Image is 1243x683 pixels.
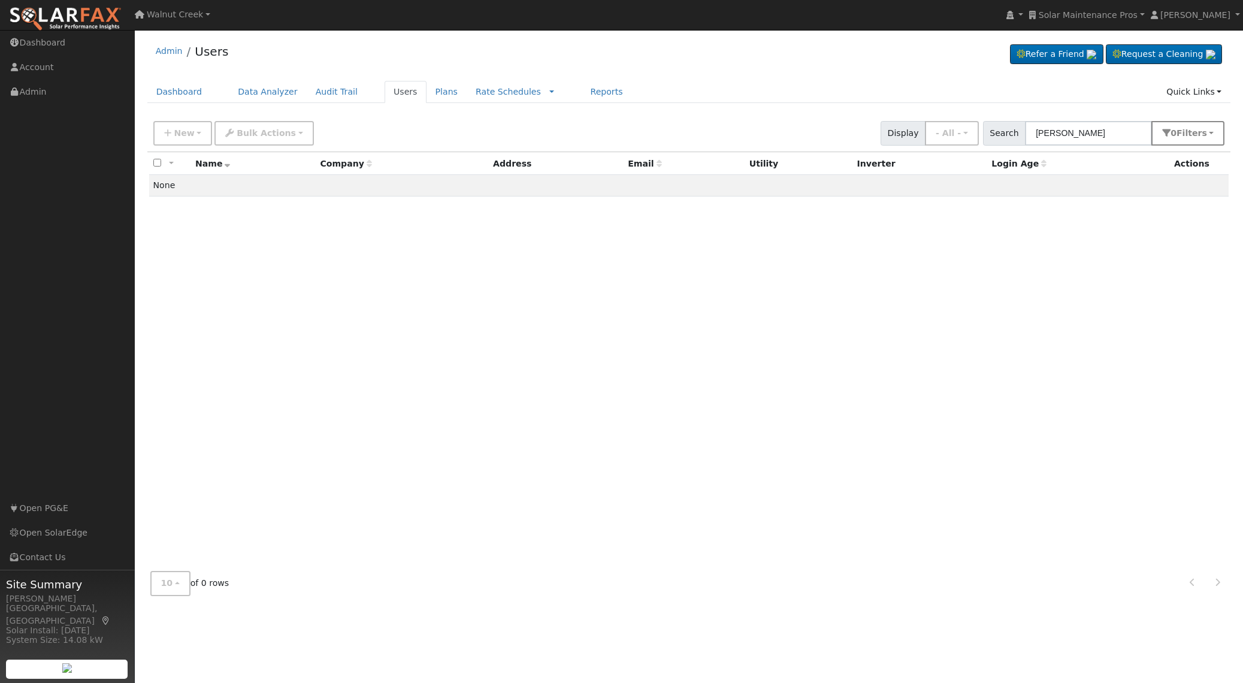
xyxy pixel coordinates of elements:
[427,81,467,103] a: Plans
[6,634,128,646] div: System Size: 14.08 kW
[1202,128,1206,138] span: s
[320,159,371,168] span: Company name
[6,602,128,627] div: [GEOGRAPHIC_DATA], [GEOGRAPHIC_DATA]
[385,81,427,103] a: Users
[195,159,231,168] span: Name
[6,593,128,605] div: [PERSON_NAME]
[9,7,122,32] img: SolarFax
[229,81,307,103] a: Data Analyzer
[1025,121,1152,146] input: Search
[195,44,228,59] a: Users
[147,81,211,103] a: Dashboard
[493,158,619,170] div: Address
[628,159,661,168] span: Email
[925,121,979,146] button: - All -
[6,576,128,593] span: Site Summary
[147,10,203,19] span: Walnut Creek
[1174,158,1224,170] div: Actions
[857,158,984,170] div: Inverter
[1160,10,1230,20] span: [PERSON_NAME]
[161,578,173,588] span: 10
[153,121,213,146] button: New
[1106,44,1222,65] a: Request a Cleaning
[749,158,849,170] div: Utility
[174,128,194,138] span: New
[101,616,111,625] a: Map
[991,159,1047,168] span: Days since last login
[476,87,541,96] a: Rate Schedules
[237,128,296,138] span: Bulk Actions
[150,571,229,596] span: of 0 rows
[1010,44,1103,65] a: Refer a Friend
[581,81,631,103] a: Reports
[6,624,128,637] div: Solar Install: [DATE]
[62,663,72,673] img: retrieve
[1039,10,1138,20] span: Solar Maintenance Pros
[881,121,926,146] span: Display
[983,121,1026,146] span: Search
[150,571,190,596] button: 10
[1206,50,1215,59] img: retrieve
[307,81,367,103] a: Audit Trail
[1087,50,1096,59] img: retrieve
[156,46,183,56] a: Admin
[1157,81,1230,103] a: Quick Links
[1151,121,1224,146] button: 0Filters
[149,175,1229,197] td: None
[1177,128,1207,138] span: Filter
[214,121,313,146] button: Bulk Actions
